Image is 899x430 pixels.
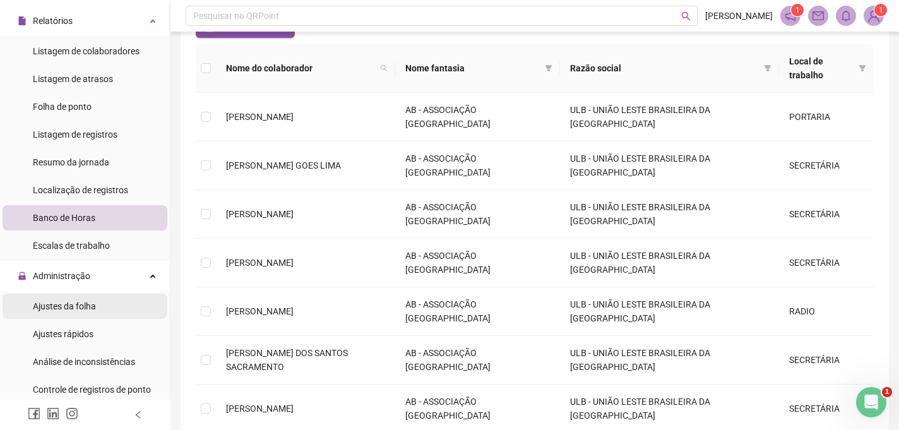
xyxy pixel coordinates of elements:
span: Escalas de trabalho [33,241,110,251]
span: filter [542,59,555,78]
span: [PERSON_NAME] [705,9,773,23]
td: AB - ASSOCIAÇÃO [GEOGRAPHIC_DATA] [395,239,559,287]
span: Listagem de colaboradores [33,46,140,56]
span: Nome fantasia [405,61,539,75]
td: ULB - UNIÃO LESTE BRASILEIRA DA [GEOGRAPHIC_DATA] [560,287,780,336]
span: [PERSON_NAME] DOS SANTOS SACRAMENTO [226,348,348,372]
sup: 1 [791,4,804,16]
span: filter [761,59,774,78]
span: Razão social [570,61,759,75]
span: Administração [33,271,90,281]
span: [PERSON_NAME] [226,209,294,219]
td: ULB - UNIÃO LESTE BRASILEIRA DA [GEOGRAPHIC_DATA] [560,93,780,141]
td: AB - ASSOCIAÇÃO [GEOGRAPHIC_DATA] [395,93,559,141]
span: bell [840,10,852,21]
span: filter [859,64,866,72]
td: AB - ASSOCIAÇÃO [GEOGRAPHIC_DATA] [395,336,559,385]
span: lock [18,272,27,280]
span: file [18,16,27,25]
span: Controle de registros de ponto [33,385,151,395]
span: search [380,64,388,72]
td: AB - ASSOCIAÇÃO [GEOGRAPHIC_DATA] [395,287,559,336]
span: Listagem de atrasos [33,74,113,84]
span: [PERSON_NAME] GOES LIMA [226,160,341,170]
td: ULB - UNIÃO LESTE BRASILEIRA DA [GEOGRAPHIC_DATA] [560,239,780,287]
td: SECRETÁRIA [779,141,874,190]
span: left [134,410,143,419]
sup: Atualize o seu contato no menu Meus Dados [874,4,887,16]
span: Ajustes rápidos [33,329,93,339]
span: [PERSON_NAME] [226,258,294,268]
span: search [681,11,691,21]
span: instagram [66,407,78,420]
span: Ajustes da folha [33,301,96,311]
span: 1 [795,6,800,15]
span: mail [813,10,824,21]
span: Listagem de registros [33,129,117,140]
td: SECRETÁRIA [779,190,874,239]
td: ULB - UNIÃO LESTE BRASILEIRA DA [GEOGRAPHIC_DATA] [560,141,780,190]
span: [PERSON_NAME] [226,306,294,316]
span: Folha de ponto [33,102,92,112]
td: RADIO [779,287,874,336]
td: AB - ASSOCIAÇÃO [GEOGRAPHIC_DATA] [395,190,559,239]
td: AB - ASSOCIAÇÃO [GEOGRAPHIC_DATA] [395,141,559,190]
span: [PERSON_NAME] [226,112,294,122]
span: linkedin [47,407,59,420]
span: [PERSON_NAME] [226,403,294,414]
span: facebook [28,407,40,420]
iframe: Intercom live chat [856,387,886,417]
td: SECRETÁRIA [779,239,874,287]
span: 1 [882,387,892,397]
td: SECRETÁRIA [779,336,874,385]
span: Localização de registros [33,185,128,195]
span: Local de trabalho [789,54,854,82]
span: Relatórios [33,16,73,26]
img: 57271 [864,6,883,25]
span: Nome do colaborador [226,61,375,75]
span: filter [856,52,869,85]
span: search [378,59,390,78]
span: Banco de Horas [33,213,95,223]
td: PORTARIA [779,93,874,141]
span: filter [545,64,552,72]
td: ULB - UNIÃO LESTE BRASILEIRA DA [GEOGRAPHIC_DATA] [560,336,780,385]
span: Análise de inconsistências [33,357,135,367]
span: Resumo da jornada [33,157,109,167]
td: ULB - UNIÃO LESTE BRASILEIRA DA [GEOGRAPHIC_DATA] [560,190,780,239]
span: notification [785,10,796,21]
span: filter [764,64,771,72]
span: 1 [879,6,883,15]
